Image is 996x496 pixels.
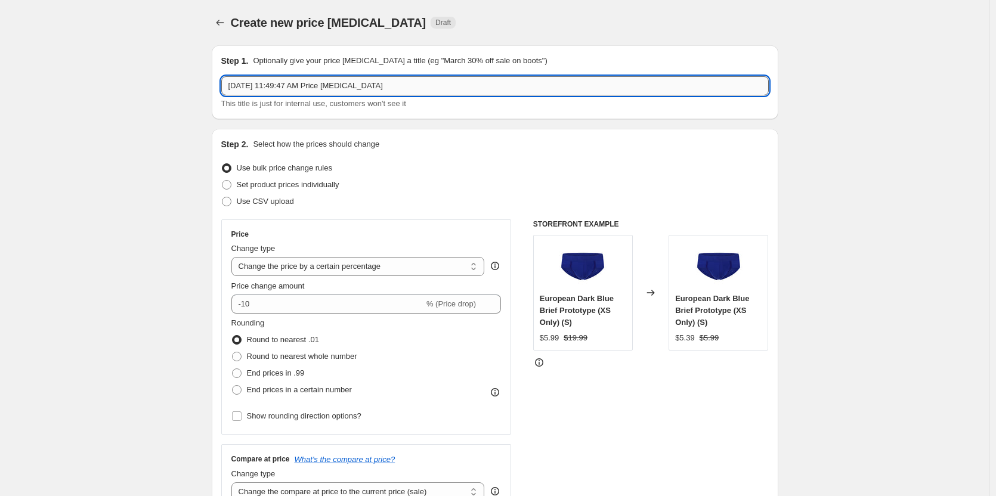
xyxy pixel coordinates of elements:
[237,197,294,206] span: Use CSV upload
[221,138,249,150] h2: Step 2.
[231,318,265,327] span: Rounding
[231,230,249,239] h3: Price
[295,455,395,464] button: What's the compare at price?
[489,260,501,272] div: help
[695,241,743,289] img: 711841530921_barkblue_1_80x.jpg
[253,138,379,150] p: Select how the prices should change
[247,368,305,377] span: End prices in .99
[675,294,749,327] span: European Dark Blue Brief Prototype (XS Only) (S)
[533,219,769,229] h6: STOREFRONT EXAMPLE
[231,469,276,478] span: Change type
[700,332,719,344] strike: $5.99
[212,14,228,31] button: Price change jobs
[237,163,332,172] span: Use bulk price change rules
[231,244,276,253] span: Change type
[675,332,695,344] div: $5.39
[231,281,305,290] span: Price change amount
[435,18,451,27] span: Draft
[559,241,607,289] img: 711841530921_barkblue_1_80x.jpg
[221,76,769,95] input: 30% off holiday sale
[247,335,319,344] span: Round to nearest .01
[540,294,614,327] span: European Dark Blue Brief Prototype (XS Only) (S)
[221,99,406,108] span: This title is just for internal use, customers won't see it
[564,332,587,344] strike: $19.99
[247,385,352,394] span: End prices in a certain number
[540,332,559,344] div: $5.99
[237,180,339,189] span: Set product prices individually
[231,294,424,314] input: -15
[426,299,476,308] span: % (Price drop)
[247,352,357,361] span: Round to nearest whole number
[221,55,249,67] h2: Step 1.
[247,411,361,420] span: Show rounding direction options?
[253,55,547,67] p: Optionally give your price [MEDICAL_DATA] a title (eg "March 30% off sale on boots")
[231,16,426,29] span: Create new price [MEDICAL_DATA]
[231,454,290,464] h3: Compare at price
